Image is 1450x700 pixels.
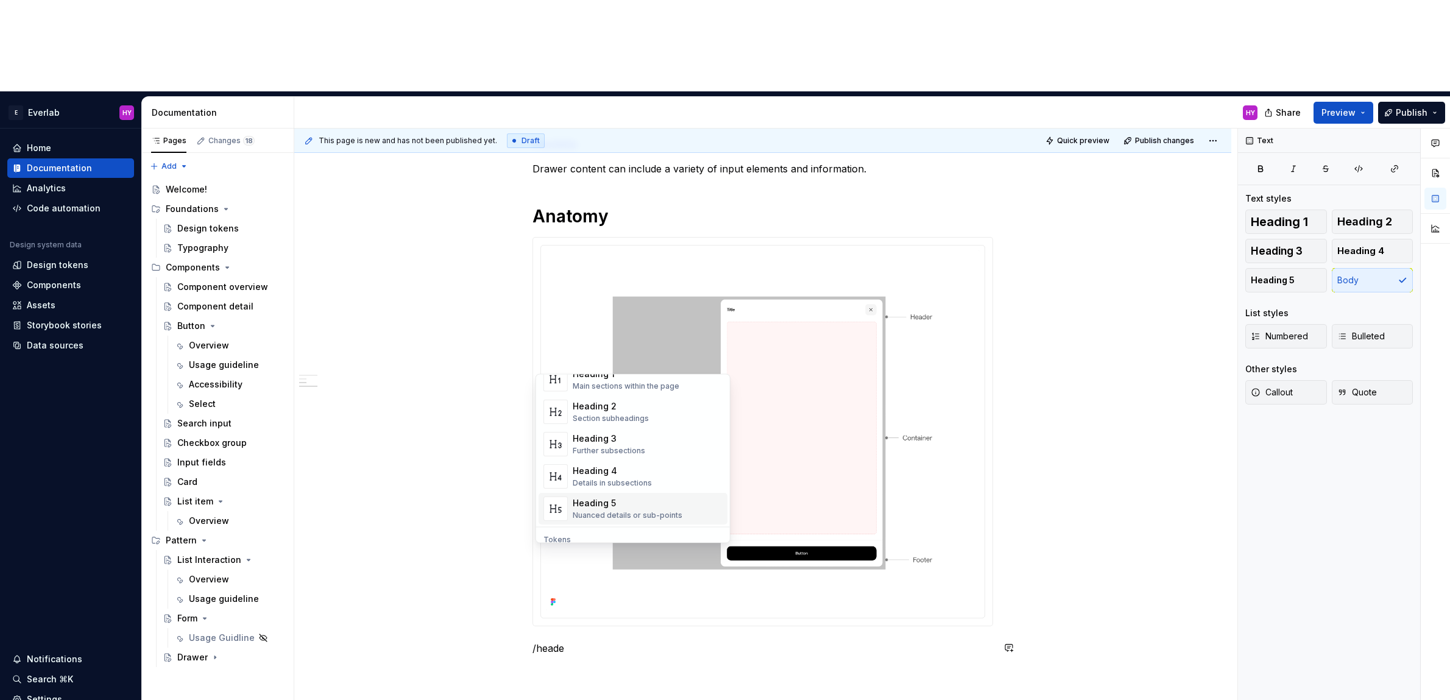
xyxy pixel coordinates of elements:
[146,180,289,199] a: Welcome!
[27,299,55,311] div: Assets
[532,161,993,176] p: Drawer content can include a variety of input elements and information.
[27,673,73,685] div: Search ⌘K
[1251,330,1308,342] span: Numbered
[1396,107,1427,119] span: Publish
[243,136,255,146] span: 18
[152,107,289,119] div: Documentation
[189,632,255,644] div: Usage Guidline
[536,375,730,543] div: Suggestions
[28,107,60,119] div: Everlab
[169,375,289,394] a: Accessibility
[573,400,649,412] div: Heading 2
[1321,107,1356,119] span: Preview
[169,628,289,648] a: Usage Guidline
[1251,386,1293,398] span: Callout
[1251,216,1308,228] span: Heading 1
[189,359,259,371] div: Usage guideline
[27,142,51,154] div: Home
[522,136,540,146] span: Draft
[158,297,289,316] a: Component detail
[169,394,289,414] a: Select
[532,642,564,654] span: /heade
[158,219,289,238] a: Design tokens
[208,136,255,146] div: Changes
[7,275,134,295] a: Components
[158,433,289,453] a: Checkbox group
[166,203,219,215] div: Foundations
[177,612,197,624] div: Form
[1245,324,1327,348] button: Numbered
[146,258,289,277] div: Components
[177,320,205,332] div: Button
[7,316,134,335] a: Storybook stories
[9,105,23,120] div: E
[1337,245,1384,257] span: Heading 4
[158,609,289,628] a: Form
[166,183,207,196] div: Welcome!
[166,261,220,274] div: Components
[1276,107,1301,119] span: Share
[158,238,289,258] a: Typography
[1245,307,1289,319] div: List styles
[573,497,682,509] div: Heading 5
[573,433,645,445] div: Heading 3
[177,437,247,449] div: Checkbox group
[27,202,101,214] div: Code automation
[27,339,83,352] div: Data sources
[158,648,289,667] a: Drawer
[7,179,134,198] a: Analytics
[146,180,289,667] div: Page tree
[1332,380,1413,405] button: Quote
[7,199,134,218] a: Code automation
[1245,268,1327,292] button: Heading 5
[1246,108,1255,118] div: HY
[158,550,289,570] a: List Interaction
[27,279,81,291] div: Components
[1245,239,1327,263] button: Heading 3
[122,108,132,118] div: HY
[573,478,652,488] div: Details in subsections
[1245,363,1297,375] div: Other styles
[189,339,229,352] div: Overview
[177,222,239,235] div: Design tokens
[27,162,92,174] div: Documentation
[161,161,177,171] span: Add
[158,453,289,472] a: Input fields
[177,456,226,468] div: Input fields
[177,281,268,293] div: Component overview
[177,300,253,313] div: Component detail
[177,476,197,488] div: Card
[177,495,213,507] div: List item
[7,336,134,355] a: Data sources
[573,465,652,477] div: Heading 4
[177,554,241,566] div: List Interaction
[146,531,289,550] div: Pattern
[169,511,289,531] a: Overview
[1332,210,1413,234] button: Heading 2
[169,336,289,355] a: Overview
[177,417,232,430] div: Search input
[1120,132,1200,149] button: Publish changes
[177,651,208,663] div: Drawer
[169,355,289,375] a: Usage guideline
[27,259,88,271] div: Design tokens
[189,378,242,391] div: Accessibility
[146,199,289,219] div: Foundations
[2,99,139,126] button: EEverlabHY
[27,319,102,331] div: Storybook stories
[1337,386,1377,398] span: Quote
[189,515,229,527] div: Overview
[7,295,134,315] a: Assets
[158,316,289,336] a: Button
[146,158,192,175] button: Add
[189,398,216,410] div: Select
[1337,330,1385,342] span: Bulleted
[27,653,82,665] div: Notifications
[158,414,289,433] a: Search input
[27,182,66,194] div: Analytics
[169,589,289,609] a: Usage guideline
[573,511,682,520] div: Nuanced details or sub-points
[1378,102,1445,124] button: Publish
[1057,136,1109,146] span: Quick preview
[1245,380,1327,405] button: Callout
